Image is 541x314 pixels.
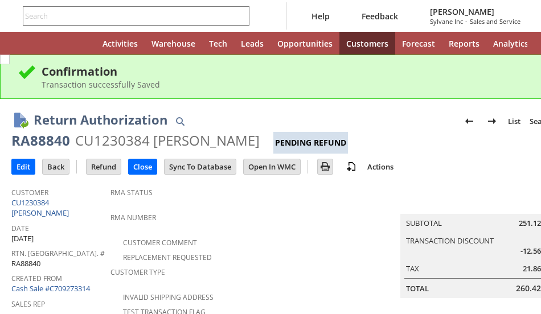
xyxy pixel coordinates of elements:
span: Forecast [402,38,435,49]
a: Created From [11,274,62,283]
a: RMA Status [110,188,153,197]
a: Date [11,224,29,233]
input: Sync To Database [165,159,236,174]
span: Leads [241,38,264,49]
a: Invalid Shipping Address [123,292,214,302]
div: CU1230384 [PERSON_NAME] [75,131,260,150]
span: Activities [103,38,138,49]
input: Refund [87,159,121,174]
img: Quick Find [173,114,187,128]
a: Reports [442,32,486,55]
span: Analytics [493,38,528,49]
span: [DATE] [11,233,34,244]
span: Warehouse [151,38,195,49]
svg: Recent Records [21,36,34,50]
span: - [465,17,468,26]
div: Shortcuts [41,32,68,55]
a: CU1230384 [PERSON_NAME] [11,197,72,218]
span: Sales and Service [470,17,520,26]
span: RA88840 [11,258,40,269]
img: add-record.svg [345,160,358,173]
a: Leads [234,32,270,55]
a: Analytics [486,32,535,55]
input: Open In WMC [244,159,300,174]
a: Customers [339,32,395,55]
span: [PERSON_NAME] [430,6,520,17]
a: Recent Records [14,32,41,55]
a: Total [406,283,429,294]
div: RA88840 [11,131,70,150]
a: Tech [202,32,234,55]
svg: Shortcuts [48,36,62,50]
a: Sales Rep [11,299,45,309]
a: Replacement Requested [123,253,212,262]
input: Back [43,159,69,174]
a: Opportunities [270,32,339,55]
img: Next [485,114,499,128]
span: -12.56 [520,246,541,257]
a: Rtn. [GEOGRAPHIC_DATA]. # [11,249,105,258]
svg: Search [233,9,247,23]
a: Customer [11,188,48,197]
span: 251.12 [519,218,541,229]
span: Help [312,11,330,22]
a: List [503,112,525,130]
a: Tax [406,263,419,274]
span: 21.86 [523,263,541,274]
span: Reports [449,38,479,49]
span: Feedback [362,11,398,22]
a: Customer Type [110,267,165,277]
a: Activities [96,32,145,55]
a: Actions [363,162,398,172]
h1: Return Authorization [34,110,167,129]
a: Subtotal [406,218,442,228]
span: Opportunities [277,38,333,49]
a: Transaction Discount [406,235,494,246]
img: Print [318,160,332,173]
a: Warehouse [145,32,202,55]
span: Tech [209,38,227,49]
input: Close [129,159,157,174]
a: Forecast [395,32,442,55]
a: Customer Comment [123,238,197,247]
a: Cash Sale #C709273314 [11,283,90,294]
span: 260.42 [516,283,541,294]
a: RMA Number [110,213,156,222]
input: Search [23,9,233,23]
svg: Home [75,36,89,50]
div: Pending Refund [273,132,348,154]
input: Edit [12,159,35,174]
img: Previous [462,114,476,128]
span: Customers [346,38,388,49]
a: Home [68,32,96,55]
span: Sylvane Inc [430,17,463,26]
input: Print [318,159,333,174]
